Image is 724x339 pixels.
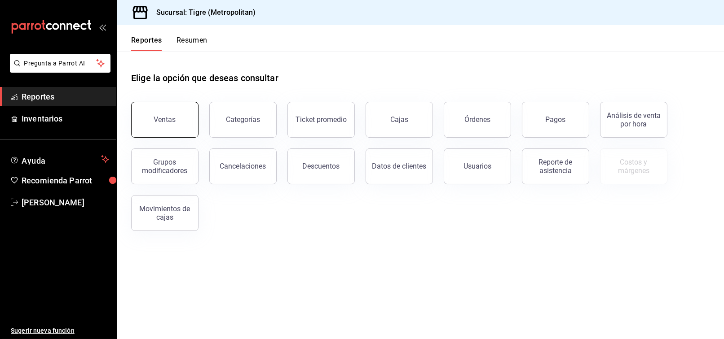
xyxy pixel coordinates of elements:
[464,115,490,124] div: Órdenes
[131,195,199,231] button: Movimientos de cajas
[137,158,193,175] div: Grupos modificadores
[522,102,589,138] button: Pagos
[522,148,589,184] button: Reporte de asistencia
[444,148,511,184] button: Usuarios
[366,148,433,184] button: Datos de clientes
[209,148,277,184] button: Cancelaciones
[303,162,340,170] div: Descuentos
[6,65,110,74] a: Pregunta a Parrot AI
[606,111,662,128] div: Análisis de venta por hora
[137,204,193,222] div: Movimientos de cajas
[131,36,162,51] button: Reportes
[600,148,667,184] button: Contrata inventarios para ver este reporte
[24,59,97,68] span: Pregunta a Parrot AI
[131,71,278,85] h1: Elige la opción que deseas consultar
[177,36,207,51] button: Resumen
[22,91,109,103] span: Reportes
[22,196,109,209] span: [PERSON_NAME]
[131,36,207,51] div: navigation tabs
[366,102,433,138] a: Cajas
[220,162,266,170] div: Cancelaciones
[11,326,109,335] span: Sugerir nueva función
[226,115,260,124] div: Categorías
[131,102,199,138] button: Ventas
[22,154,97,165] span: Ayuda
[287,148,355,184] button: Descuentos
[209,102,277,138] button: Categorías
[22,113,109,125] span: Inventarios
[131,148,199,184] button: Grupos modificadores
[154,115,176,124] div: Ventas
[287,102,355,138] button: Ticket promedio
[22,174,109,187] span: Recomienda Parrot
[390,114,409,125] div: Cajas
[606,158,662,175] div: Costos y márgenes
[546,115,566,124] div: Pagos
[372,162,427,170] div: Datos de clientes
[149,7,256,18] h3: Sucursal: Tigre (Metropolitan)
[99,23,106,30] button: open_drawer_menu
[10,54,110,73] button: Pregunta a Parrot AI
[528,158,583,175] div: Reporte de asistencia
[600,102,667,138] button: Análisis de venta por hora
[464,162,491,170] div: Usuarios
[444,102,511,138] button: Órdenes
[296,115,347,124] div: Ticket promedio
